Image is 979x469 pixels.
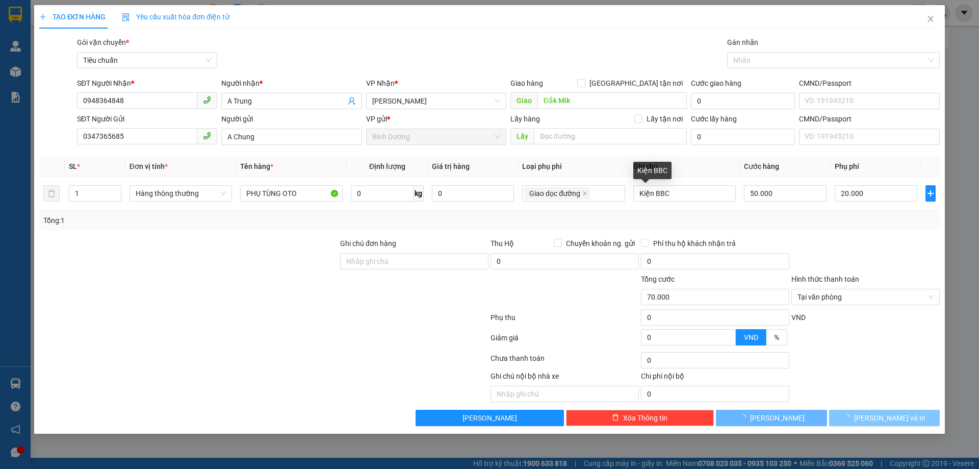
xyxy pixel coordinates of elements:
span: Giao dọc đường [529,188,580,199]
img: logo [4,7,30,32]
span: Giao hàng [510,79,543,87]
span: Cư Kuin [372,93,500,109]
div: Tổng: 1 [43,215,378,226]
span: plus [926,189,935,198]
th: Loại phụ phí [518,157,629,177]
button: [PERSON_NAME] [416,410,564,426]
span: VP Nhận [366,79,395,87]
th: Ghi chú [629,157,740,177]
input: 0 [432,185,514,202]
span: close [926,15,935,23]
div: Người gửi [221,113,362,125]
div: Chi phí nội bộ [641,371,789,386]
span: ĐT: 0935371718 [78,58,113,63]
span: Chuyển khoản ng. gửi [562,238,639,249]
span: [GEOGRAPHIC_DATA] tận nơi [585,78,687,89]
span: Định lượng [369,162,405,170]
label: Ghi chú đơn hàng [340,239,396,248]
input: Nhập ghi chú [491,386,639,402]
span: VND [791,313,806,322]
div: Người nhận [221,78,362,89]
span: close [582,191,587,197]
span: VND [744,333,758,341]
span: ĐT:0789 629 629 [4,58,41,63]
div: VP gửi [366,113,506,125]
span: Tại văn phòng [797,289,934,305]
label: Cước giao hàng [691,79,741,87]
span: % [774,333,779,341]
input: Ghi chú đơn hàng [340,253,488,269]
span: Giao [510,92,537,109]
strong: NHẬN HÀNG NHANH - GIAO TỐC HÀNH [40,17,141,23]
span: Lấy hàng [510,115,540,123]
label: Cước lấy hàng [691,115,737,123]
span: VP Gửi: Bình Dương [4,38,50,43]
span: [PERSON_NAME] [462,412,517,424]
span: Gói vận chuyển [77,38,129,46]
span: phone [203,96,211,104]
span: [PERSON_NAME] [750,412,805,424]
input: Cước giao hàng [691,93,795,109]
label: Hình thức thanh toán [791,275,859,283]
span: plus [39,13,46,20]
span: delete [612,414,619,422]
span: Bình Dương [372,129,500,144]
span: loading [739,414,750,421]
span: Phí thu hộ khách nhận trả [649,238,740,249]
div: CMND/Passport [799,113,939,125]
span: ---------------------------------------------- [22,66,131,75]
span: Xóa Thông tin [623,412,667,424]
span: Lấy tận nơi [642,113,687,125]
input: Cước lấy hàng [691,129,795,145]
span: Tổng cước [641,275,675,283]
span: Hàng thông thường [136,186,226,201]
input: Ghi Chú [633,185,736,202]
div: SĐT Người Gửi [77,113,217,125]
img: icon [122,13,130,21]
span: Cước hàng [744,162,779,170]
div: Chưa thanh toán [489,353,640,371]
span: SL [69,162,77,170]
label: Gán nhãn [727,38,758,46]
span: TẠO ĐƠN HÀNG [39,13,106,21]
span: phone [203,132,211,140]
div: CMND/Passport [799,78,939,89]
div: Ghi chú nội bộ nhà xe [491,371,639,386]
button: [PERSON_NAME] và In [829,410,940,426]
span: Đơn vị tính [130,162,168,170]
span: [PERSON_NAME] và In [854,412,925,424]
span: Thu Hộ [491,239,514,248]
button: delete [43,185,60,202]
span: loading [843,414,854,421]
div: Phụ thu [489,312,640,330]
button: deleteXóa Thông tin [566,410,714,426]
span: Giao dọc đường [525,187,590,200]
button: [PERSON_NAME] [716,410,827,426]
span: CTY TNHH DLVT TIẾN OANH [38,6,143,15]
span: Yêu cầu xuất hóa đơn điện tử [122,13,229,21]
span: VP Nhận: Hai Bà Trưng [78,38,130,43]
span: user-add [348,97,356,105]
span: ĐC: 660 [GEOGRAPHIC_DATA], [GEOGRAPHIC_DATA] [4,45,75,55]
span: Tiêu chuẩn [83,53,211,68]
input: VD: Bàn, Ghế [240,185,343,202]
input: Dọc đường [537,92,687,109]
strong: 1900 633 614 [68,25,112,33]
button: Close [916,5,945,34]
span: GỬI KHÁCH HÀNG [46,76,107,84]
span: Phụ phí [835,162,859,170]
div: SĐT Người Nhận [77,78,217,89]
span: Lấy [510,128,534,144]
input: Dọc đường [534,128,687,144]
span: kg [414,185,424,202]
div: Giảm giá [489,332,640,350]
div: Kiện BBC [633,162,672,179]
button: plus [925,185,936,202]
span: Giá trị hàng [432,162,470,170]
span: Tên hàng [240,162,273,170]
span: ĐC: [STREET_ADDRESS] BMT [78,47,147,53]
